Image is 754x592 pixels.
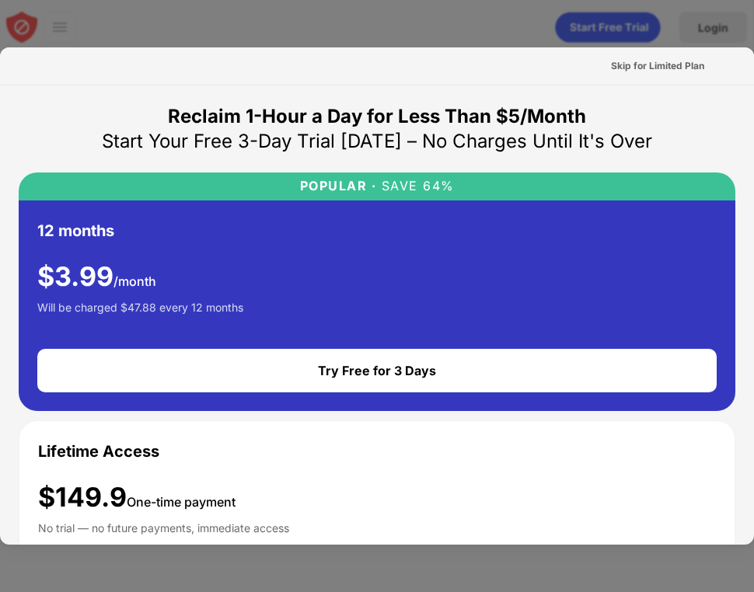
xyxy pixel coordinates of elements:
[38,482,236,514] div: $149.9
[168,104,586,129] div: Reclaim 1-Hour a Day for Less Than $5/Month
[376,179,455,193] div: SAVE 64%
[102,129,652,154] div: Start Your Free 3-Day Trial [DATE] – No Charges Until It's Over
[37,219,114,242] div: 12 months
[38,520,289,551] div: No trial — no future payments, immediate access
[318,363,436,378] div: Try Free for 3 Days
[113,273,156,289] span: /month
[37,261,156,293] div: $ 3.99
[37,299,243,330] div: Will be charged $47.88 every 12 months
[611,58,704,74] div: Skip for Limited Plan
[38,440,159,463] div: Lifetime Access
[300,179,377,193] div: POPULAR ·
[127,494,236,510] span: One-time payment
